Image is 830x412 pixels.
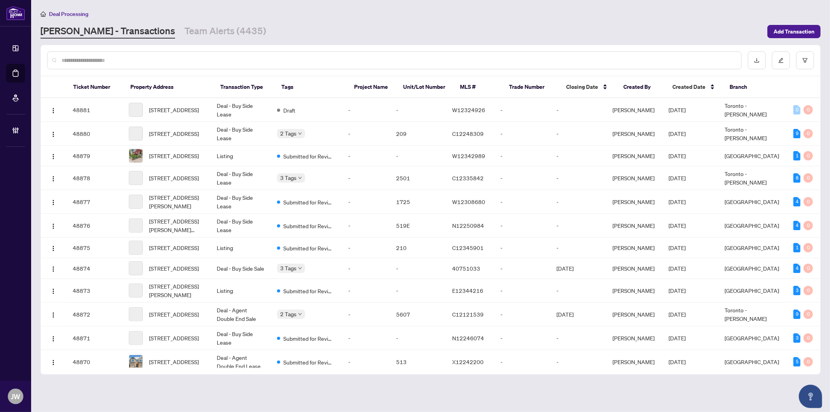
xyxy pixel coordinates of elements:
td: Toronto - [PERSON_NAME] [718,166,787,190]
button: Logo [47,127,60,140]
td: - [390,258,446,279]
td: - [494,326,550,350]
td: - [342,279,390,303]
th: Trade Number [503,76,560,98]
td: - [550,214,606,238]
span: X12242200 [453,358,484,365]
span: [STREET_ADDRESS] [149,106,199,114]
span: [STREET_ADDRESS] [149,357,199,366]
td: 48881 [67,98,123,122]
td: - [494,303,550,326]
span: 3 Tags [280,264,297,273]
td: - [342,166,390,190]
td: - [550,326,606,350]
div: 3 [793,333,800,343]
td: - [550,166,606,190]
td: Listing [211,279,270,303]
span: [PERSON_NAME] [612,358,655,365]
td: Deal - Buy Side Lease [211,166,270,190]
div: 0 [804,197,813,206]
div: 4 [793,221,800,230]
td: - [342,122,390,146]
span: [PERSON_NAME] [612,222,655,229]
div: 9 [793,129,800,138]
td: - [390,98,446,122]
th: Transaction Type [214,76,275,98]
span: down [298,132,302,136]
td: - [342,326,390,350]
div: 1 [793,151,800,160]
th: Created Date [666,76,723,98]
button: edit [772,51,790,69]
td: [GEOGRAPHIC_DATA] [718,279,787,303]
span: C12345901 [453,244,484,251]
td: Deal - Agent Double End Sale [211,303,270,326]
span: [STREET_ADDRESS] [149,174,199,182]
th: Created By [617,76,666,98]
td: 519E [390,214,446,238]
span: W12342989 [453,152,486,159]
span: Submitted for Review [283,287,334,295]
button: Logo [47,172,60,184]
img: Logo [50,359,56,366]
td: - [494,238,550,258]
span: [DATE] [669,130,686,137]
span: [DATE] [669,311,686,318]
div: 0 [804,264,813,273]
span: 2 Tags [280,129,297,138]
td: - [342,214,390,238]
span: W12308680 [453,198,486,205]
td: - [390,146,446,166]
span: [STREET_ADDRESS][PERSON_NAME] [149,282,204,299]
th: MLS # [454,76,503,98]
span: [PERSON_NAME] [612,174,655,181]
div: 5 [793,357,800,366]
td: 209 [390,122,446,146]
button: Logo [47,195,60,208]
div: 0 [804,286,813,295]
span: [DATE] [669,358,686,365]
th: Ticket Number [67,76,124,98]
span: [PERSON_NAME] [612,335,655,342]
span: [PERSON_NAME] [612,106,655,113]
a: [PERSON_NAME] - Transactions [40,25,175,39]
span: [STREET_ADDRESS] [149,310,199,319]
td: [DATE] [550,258,606,279]
td: Deal - Buy Side Sale [211,258,270,279]
td: [GEOGRAPHIC_DATA] [718,350,787,374]
img: Logo [50,153,56,160]
div: 0 [804,310,813,319]
td: 48879 [67,146,123,166]
td: - [494,214,550,238]
td: 1725 [390,190,446,214]
div: 1 [793,243,800,252]
span: E12344216 [453,287,484,294]
td: Listing [211,238,270,258]
td: Deal - Buy Side Lease [211,326,270,350]
span: C12248309 [453,130,484,137]
td: 2501 [390,166,446,190]
span: [DATE] [669,287,686,294]
span: Closing Date [566,83,598,91]
td: - [494,190,550,214]
button: Logo [47,241,60,254]
td: Deal - Buy Side Lease [211,214,270,238]
td: 5607 [390,303,446,326]
span: [PERSON_NAME] [612,287,655,294]
img: logo [6,6,25,20]
span: [DATE] [669,174,686,181]
td: 48876 [67,214,123,238]
th: Closing Date [560,76,617,98]
span: [PERSON_NAME] [612,130,655,137]
span: C12335842 [453,174,484,181]
button: Logo [47,150,60,162]
td: [GEOGRAPHIC_DATA] [718,238,787,258]
td: Toronto - [PERSON_NAME] [718,303,787,326]
img: Logo [50,107,56,114]
button: filter [796,51,814,69]
td: - [494,258,550,279]
span: Submitted for Review [283,358,334,366]
th: Unit/Lot Number [397,76,454,98]
td: 48875 [67,238,123,258]
td: - [494,279,550,303]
